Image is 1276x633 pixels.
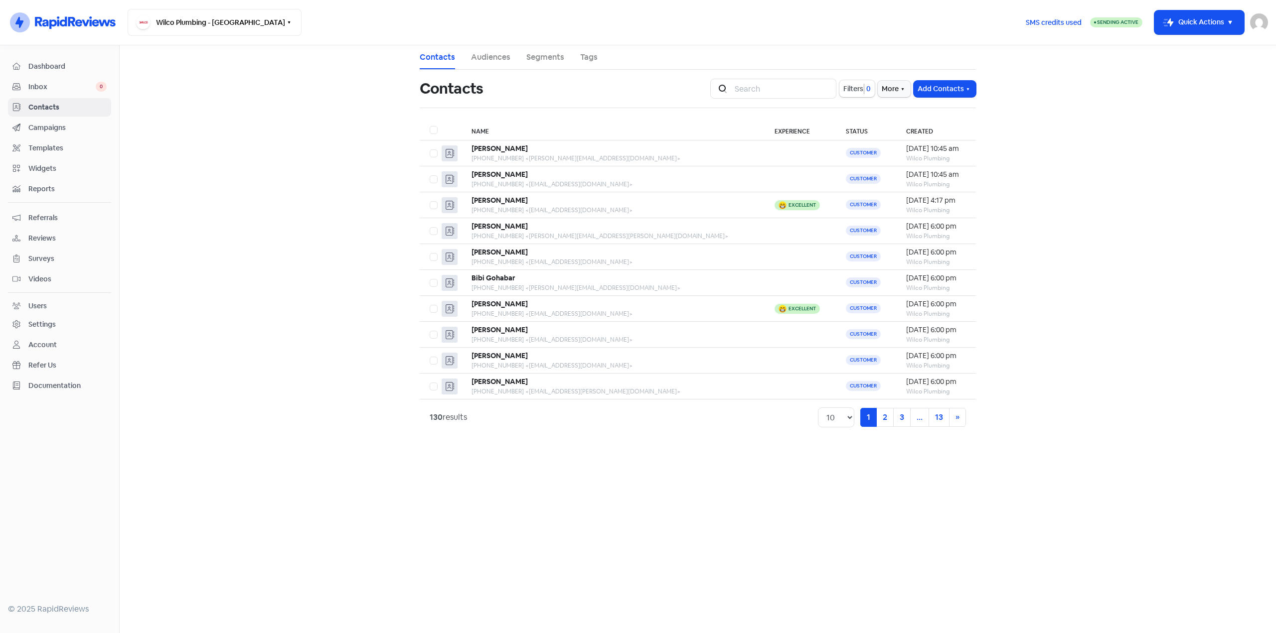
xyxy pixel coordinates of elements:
div: Wilco Plumbing [906,309,966,318]
th: Name [462,120,765,140]
div: Wilco Plumbing [906,206,966,215]
div: Wilco Plumbing [906,387,966,396]
div: Wilco Plumbing [906,154,966,163]
span: Customer [846,148,881,158]
div: Settings [28,319,56,330]
b: [PERSON_NAME] [472,377,528,386]
span: Customer [846,226,881,236]
div: [PHONE_NUMBER] <[EMAIL_ADDRESS][DOMAIN_NAME]> [472,180,755,189]
span: Widgets [28,163,107,174]
span: Customer [846,381,881,391]
b: [PERSON_NAME] [472,299,528,308]
span: 0 [864,84,871,94]
th: Status [836,120,896,140]
span: Customer [846,252,881,261]
div: Wilco Plumbing [906,257,966,266]
div: [DATE] 6:00 pm [906,325,966,335]
div: [PHONE_NUMBER] <[EMAIL_ADDRESS][DOMAIN_NAME]> [472,361,755,370]
b: Bibi Gohabar [472,273,515,282]
span: Customer [846,277,881,287]
a: SMS credits used [1017,16,1090,27]
div: Wilco Plumbing [906,180,966,189]
div: [PHONE_NUMBER] <[EMAIL_ADDRESS][DOMAIN_NAME]> [472,257,755,266]
a: ... [910,408,929,427]
a: Tags [580,51,598,63]
a: Reports [8,180,111,198]
div: © 2025 RapidReviews [8,603,111,615]
a: Dashboard [8,57,111,76]
div: [PHONE_NUMBER] <[EMAIL_ADDRESS][DOMAIN_NAME]> [472,309,755,318]
a: Documentation [8,377,111,395]
div: [DATE] 6:00 pm [906,221,966,232]
span: Filters [843,84,863,94]
div: Excellent [789,306,816,311]
span: Reports [28,184,107,194]
span: Documentation [28,380,107,391]
div: [DATE] 6:00 pm [906,273,966,283]
a: Contacts [420,51,455,63]
div: results [430,411,467,423]
span: SMS credits used [1026,17,1082,28]
div: [PHONE_NUMBER] <[EMAIL_ADDRESS][PERSON_NAME][DOMAIN_NAME]> [472,387,755,396]
a: Audiences [471,51,510,63]
b: [PERSON_NAME] [472,196,528,205]
div: [DATE] 6:00 pm [906,299,966,309]
a: Account [8,336,111,354]
div: [DATE] 4:17 pm [906,195,966,206]
span: Refer Us [28,360,107,371]
span: » [956,412,959,422]
button: Wilco Plumbing - [GEOGRAPHIC_DATA] [128,9,302,36]
b: [PERSON_NAME] [472,325,528,334]
a: Users [8,297,111,315]
b: [PERSON_NAME] [472,170,528,179]
a: Settings [8,315,111,334]
div: [DATE] 6:00 pm [906,351,966,361]
div: [PHONE_NUMBER] <[PERSON_NAME][EMAIL_ADDRESS][DOMAIN_NAME]> [472,154,755,163]
button: Quick Actions [1154,10,1244,34]
a: Reviews [8,229,111,248]
span: Videos [28,274,107,284]
a: 3 [893,408,911,427]
span: 0 [96,82,107,92]
button: Filters0 [839,80,875,97]
div: [PHONE_NUMBER] <[EMAIL_ADDRESS][DOMAIN_NAME]> [472,206,755,215]
a: Referrals [8,209,111,227]
a: Campaigns [8,119,111,137]
a: Widgets [8,159,111,178]
div: Wilco Plumbing [906,361,966,370]
span: Surveys [28,253,107,264]
span: Customer [846,329,881,339]
b: [PERSON_NAME] [472,248,528,256]
span: Referrals [28,213,107,223]
a: Segments [526,51,564,63]
span: Sending Active [1097,19,1138,25]
div: [PHONE_NUMBER] <[PERSON_NAME][EMAIL_ADDRESS][PERSON_NAME][DOMAIN_NAME]> [472,232,755,241]
span: Inbox [28,82,96,92]
h1: Contacts [420,73,483,105]
span: Customer [846,200,881,210]
th: Experience [765,120,836,140]
iframe: chat widget [1234,593,1266,623]
a: 13 [929,408,950,427]
img: User [1250,13,1268,31]
a: Contacts [8,98,111,117]
div: [DATE] 6:00 pm [906,377,966,387]
div: Wilco Plumbing [906,283,966,292]
span: Campaigns [28,123,107,133]
a: Refer Us [8,356,111,375]
b: [PERSON_NAME] [472,222,528,231]
div: Excellent [789,203,816,208]
a: 2 [876,408,894,427]
b: [PERSON_NAME] [472,351,528,360]
div: Wilco Plumbing [906,335,966,344]
span: Dashboard [28,61,107,72]
span: Contacts [28,102,107,113]
a: Templates [8,139,111,157]
div: [PHONE_NUMBER] <[PERSON_NAME][EMAIL_ADDRESS][DOMAIN_NAME]> [472,283,755,292]
span: Templates [28,143,107,153]
input: Search [729,79,836,99]
div: Users [28,301,47,311]
div: [DATE] 6:00 pm [906,247,966,257]
div: Account [28,340,57,350]
button: Add Contacts [914,81,976,97]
